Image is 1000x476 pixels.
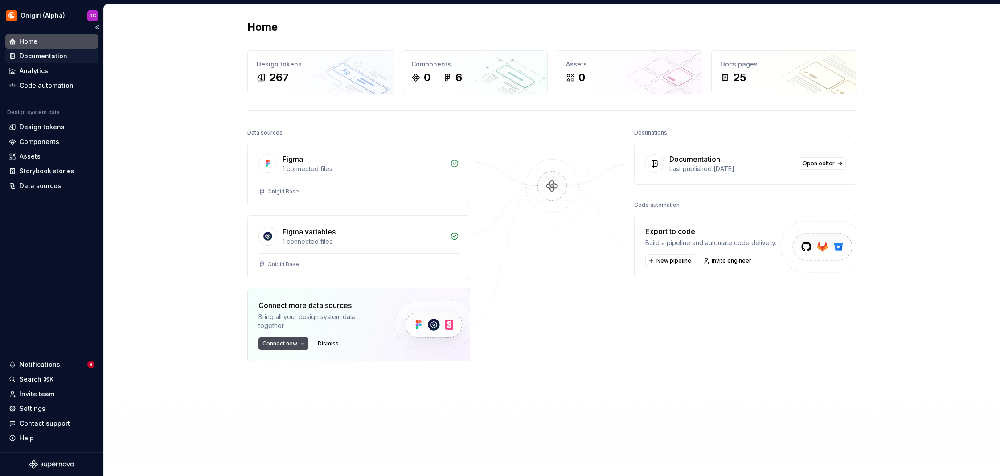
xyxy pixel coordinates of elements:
[20,404,45,413] div: Settings
[247,127,283,139] div: Data sources
[20,375,53,384] div: Search ⌘K
[5,416,98,431] button: Contact support
[20,123,65,131] div: Design tokens
[91,21,103,33] button: Collapse sidebar
[247,20,278,34] h2: Home
[669,164,793,173] div: Last published [DATE]
[20,52,67,61] div: Documentation
[20,81,74,90] div: Code automation
[258,300,379,311] div: Connect more data sources
[6,10,17,21] img: 25dd04c0-9bb6-47b6-936d-a9571240c086.png
[7,109,60,116] div: Design system data
[701,254,755,267] a: Invite engineer
[283,237,445,246] div: 1 connected files
[20,390,54,398] div: Invite team
[5,402,98,416] a: Settings
[257,60,384,69] div: Design tokens
[20,419,70,428] div: Contact support
[799,157,846,170] a: Open editor
[656,257,691,264] span: New pipeline
[455,70,462,85] div: 6
[283,154,303,164] div: Figma
[269,70,289,85] div: 267
[5,120,98,134] a: Design tokens
[20,167,74,176] div: Storybook stories
[5,357,98,372] button: Notifications8
[5,179,98,193] a: Data sources
[5,34,98,49] a: Home
[20,11,65,20] div: Onigiri (Alpha)
[90,12,96,19] div: RC
[20,137,59,146] div: Components
[669,154,720,164] div: Documentation
[20,152,41,161] div: Assets
[578,70,585,85] div: 0
[318,340,339,347] span: Dismiss
[258,312,379,330] div: Bring all your design system data together.
[712,257,751,264] span: Invite engineer
[267,188,299,195] div: Onigiri.Base
[20,360,60,369] div: Notifications
[5,372,98,386] button: Search ⌘K
[5,78,98,93] a: Code automation
[634,127,667,139] div: Destinations
[247,215,470,279] a: Figma variables1 connected filesOnigiri.Base
[733,70,746,85] div: 25
[283,164,445,173] div: 1 connected files
[87,361,94,368] span: 8
[247,143,470,206] a: Figma1 connected filesOnigiri.Base
[411,60,538,69] div: Components
[247,50,393,94] a: Design tokens267
[402,50,548,94] a: Components06
[645,254,695,267] button: New pipeline
[803,160,835,167] span: Open editor
[5,164,98,178] a: Storybook stories
[645,226,776,237] div: Export to code
[20,37,37,46] div: Home
[20,181,61,190] div: Data sources
[424,70,430,85] div: 0
[5,135,98,149] a: Components
[634,199,680,211] div: Code automation
[5,49,98,63] a: Documentation
[721,60,848,69] div: Docs pages
[258,337,308,350] button: Connect new
[566,60,693,69] div: Assets
[711,50,857,94] a: Docs pages25
[2,6,102,25] button: Onigiri (Alpha)RC
[20,66,48,75] div: Analytics
[5,149,98,164] a: Assets
[645,238,776,247] div: Build a pipeline and automate code delivery.
[283,226,336,237] div: Figma variables
[557,50,702,94] a: Assets0
[5,431,98,445] button: Help
[262,340,297,347] span: Connect new
[5,387,98,401] a: Invite team
[20,434,34,443] div: Help
[5,64,98,78] a: Analytics
[29,460,74,469] svg: Supernova Logo
[314,337,343,350] button: Dismiss
[267,261,299,268] div: Onigiri.Base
